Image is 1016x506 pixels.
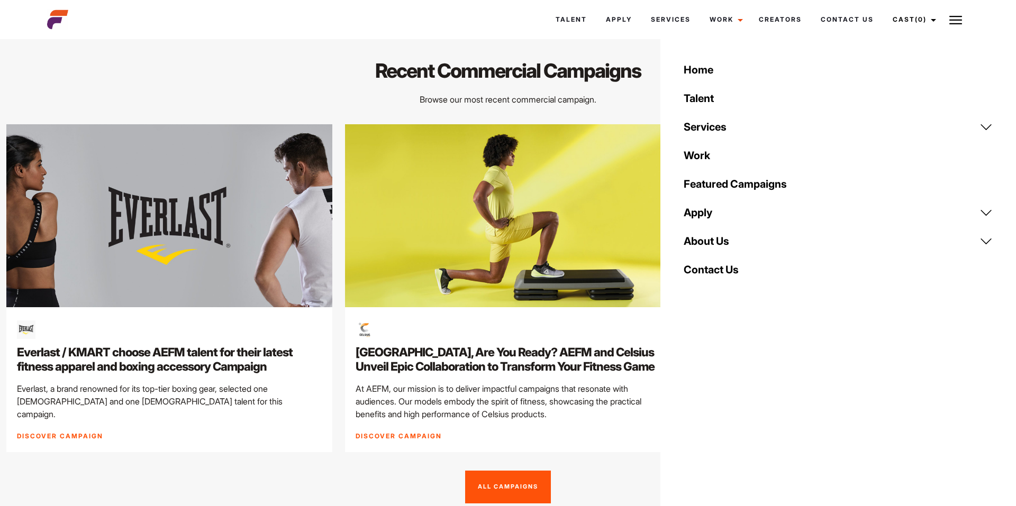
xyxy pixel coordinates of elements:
a: Apply [596,5,641,34]
a: Talent [677,84,999,113]
a: Contact Us [811,5,883,34]
a: Talent [546,5,596,34]
img: cropped-aefm-brand-fav-22-square.png [47,9,68,30]
h2: [GEOGRAPHIC_DATA], Are You Ready? AEFM and Celsius Unveil Epic Collaboration to Transform Your Fi... [356,345,660,374]
img: 1@3x 2 scaled [345,124,671,307]
a: Featured Campaigns [677,170,999,198]
h2: Everlast / KMART choose AEFM talent for their latest fitness apparel and boxing accessory Campaign [17,345,322,374]
a: Services [677,113,999,141]
a: Cast(0) [883,5,942,34]
a: All Campaigns [465,471,551,503]
a: Creators [749,5,811,34]
a: Discover Campaign [356,432,442,440]
a: Work [700,5,749,34]
p: Browse our most recent commercial campaign. [176,93,840,106]
a: Work [677,141,999,170]
a: Services [641,5,700,34]
a: Contact Us [677,255,999,284]
a: Home [677,56,999,84]
img: stsmall507x507 pad600x600f8f8f8 [17,320,35,339]
p: At AEFM, our mission is to deliver impactful campaigns that resonate with audiences. Our models e... [356,382,660,420]
p: Everlast, a brand renowned for its top-tier boxing gear, selected one [DEMOGRAPHIC_DATA] and one ... [17,382,322,420]
span: (0) [915,15,927,23]
a: About Us [677,227,999,255]
h2: Recent Commercial Campaigns [176,57,840,85]
img: id4vZ3Dyxl [356,320,374,339]
img: 1@3x 4 scaled [6,124,332,307]
a: Apply [677,198,999,227]
img: Burger icon [949,14,962,26]
a: Discover Campaign [17,432,103,440]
